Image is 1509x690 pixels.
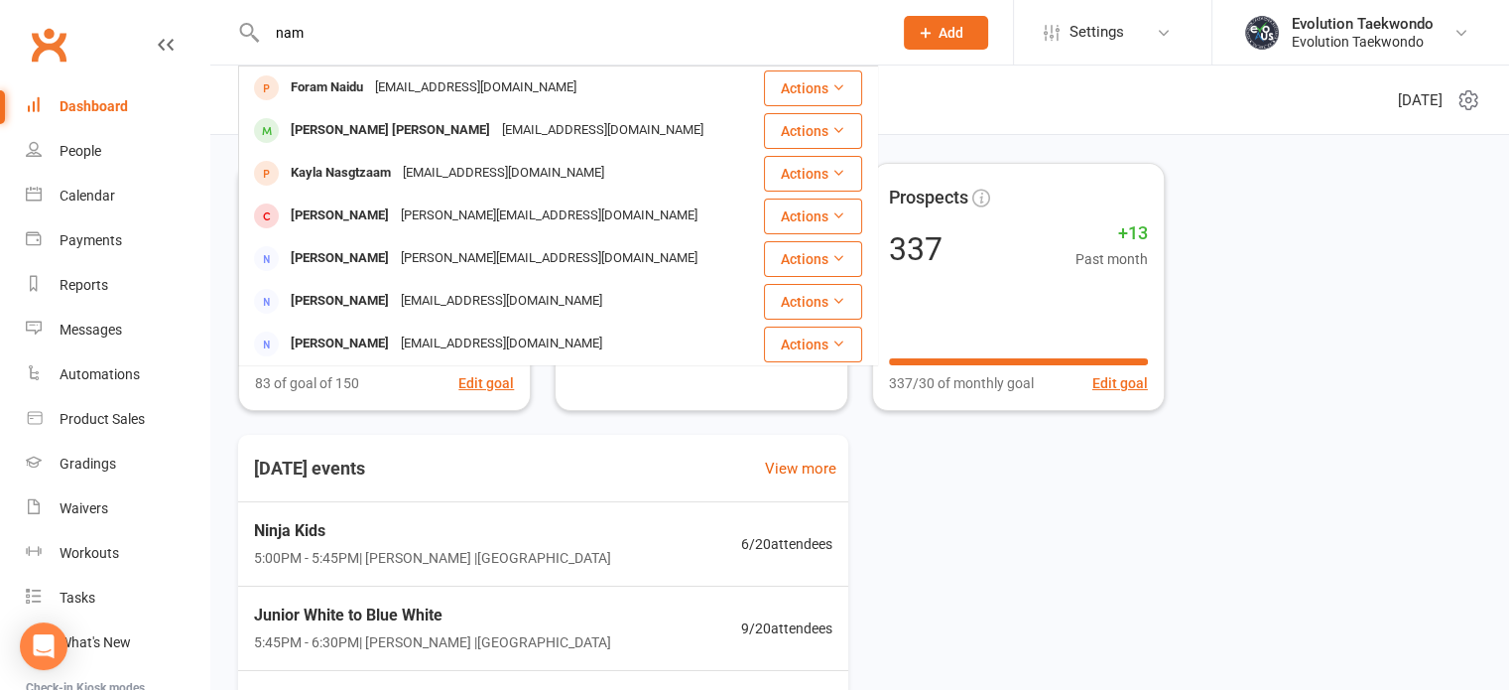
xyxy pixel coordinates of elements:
[1242,13,1282,53] img: thumb_image1716958358.png
[60,411,145,427] div: Product Sales
[1075,219,1148,248] span: +13
[764,199,862,234] button: Actions
[26,576,209,621] a: Tasks
[285,159,397,188] div: Kayla Nasgtzaam
[238,451,381,486] h3: [DATE] events
[60,456,116,472] div: Gradings
[60,143,101,159] div: People
[26,174,209,218] a: Calendar
[26,531,209,576] a: Workouts
[60,366,140,382] div: Automations
[764,241,862,277] button: Actions
[26,129,209,174] a: People
[254,547,611,569] span: 5:00PM - 5:45PM | [PERSON_NAME] | [GEOGRAPHIC_DATA]
[764,156,862,192] button: Actions
[939,25,963,41] span: Add
[741,618,832,639] span: 9 / 20 attendees
[26,84,209,129] a: Dashboard
[285,202,395,230] div: [PERSON_NAME]
[60,545,119,561] div: Workouts
[60,188,115,204] div: Calendar
[285,244,395,273] div: [PERSON_NAME]
[26,442,209,486] a: Gradings
[60,232,122,248] div: Payments
[26,397,209,442] a: Product Sales
[254,603,611,628] span: Junior White to Blue White
[60,98,128,114] div: Dashboard
[26,621,209,665] a: What's New
[26,308,209,352] a: Messages
[1069,10,1124,55] span: Settings
[889,233,943,265] div: 337
[254,631,611,653] span: 5:45PM - 6:30PM | [PERSON_NAME] | [GEOGRAPHIC_DATA]
[26,352,209,397] a: Automations
[1092,372,1148,394] button: Edit goal
[1292,15,1434,33] div: Evolution Taekwondo
[26,218,209,263] a: Payments
[369,73,582,102] div: [EMAIL_ADDRESS][DOMAIN_NAME]
[1075,248,1148,270] span: Past month
[496,116,709,145] div: [EMAIL_ADDRESS][DOMAIN_NAME]
[764,284,862,320] button: Actions
[764,327,862,362] button: Actions
[395,244,703,273] div: [PERSON_NAME][EMAIL_ADDRESS][DOMAIN_NAME]
[904,16,988,50] button: Add
[1292,33,1434,51] div: Evolution Taekwondo
[764,113,862,149] button: Actions
[60,634,131,650] div: What's New
[458,372,514,394] button: Edit goal
[261,19,878,47] input: Search...
[889,372,1034,394] span: 337/30 of monthly goal
[20,622,67,670] div: Open Intercom Messenger
[765,457,836,481] a: View more
[764,70,862,106] button: Actions
[285,330,395,358] div: [PERSON_NAME]
[255,372,359,394] span: 83 of goal of 150
[395,202,703,230] div: [PERSON_NAME][EMAIL_ADDRESS][DOMAIN_NAME]
[60,277,108,293] div: Reports
[395,287,608,316] div: [EMAIL_ADDRESS][DOMAIN_NAME]
[395,330,608,358] div: [EMAIL_ADDRESS][DOMAIN_NAME]
[741,533,832,555] span: 6 / 20 attendees
[24,20,73,69] a: Clubworx
[26,486,209,531] a: Waivers
[285,116,496,145] div: [PERSON_NAME] [PERSON_NAME]
[60,322,122,338] div: Messages
[26,263,209,308] a: Reports
[60,500,108,516] div: Waivers
[397,159,610,188] div: [EMAIL_ADDRESS][DOMAIN_NAME]
[285,73,369,102] div: Foram Naidu
[1398,88,1443,112] span: [DATE]
[254,518,611,544] span: Ninja Kids
[60,590,95,606] div: Tasks
[285,287,395,316] div: [PERSON_NAME]
[889,184,968,212] span: Prospects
